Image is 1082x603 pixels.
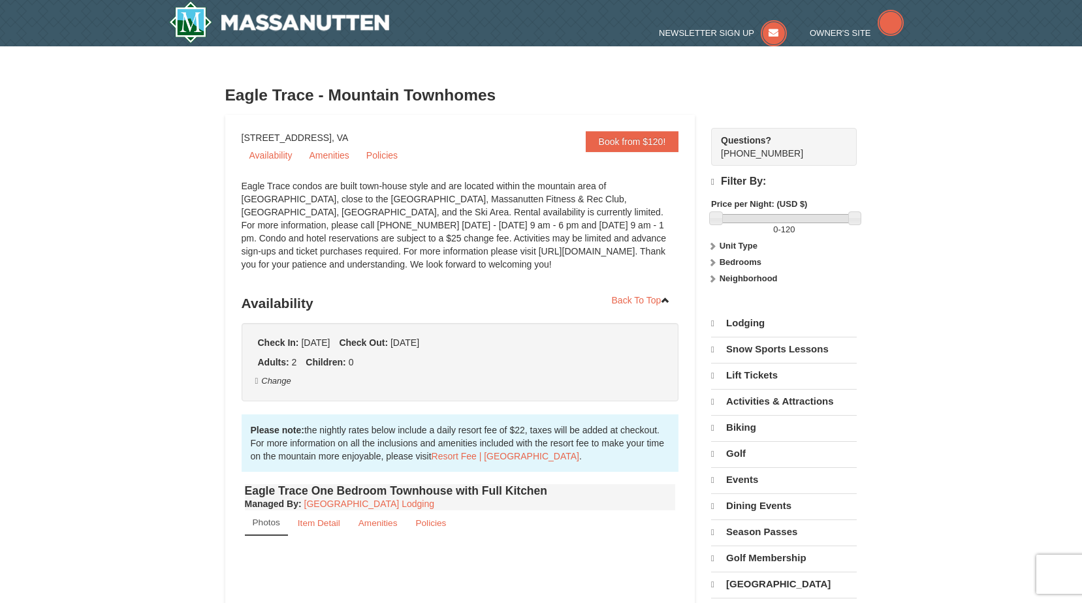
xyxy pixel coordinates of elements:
[711,337,857,362] a: Snow Sports Lessons
[432,451,579,461] a: Resort Fee | [GEOGRAPHIC_DATA]
[773,224,778,234] span: 0
[245,510,288,536] a: Photos
[289,510,349,536] a: Item Detail
[720,257,761,267] strong: Bedrooms
[603,290,679,310] a: Back To Top
[292,357,297,367] span: 2
[242,290,679,317] h3: Availability
[711,519,857,544] a: Season Passes
[245,499,302,509] strong: :
[255,374,292,388] button: Change
[711,363,857,388] a: Lift Tickets
[390,337,419,348] span: [DATE]
[659,28,754,38] span: Newsletter Sign Up
[810,28,871,38] span: Owner's Site
[298,518,340,528] small: Item Detail
[711,415,857,440] a: Biking
[339,337,388,348] strong: Check Out:
[251,425,304,435] strong: Please note:
[245,484,676,497] h4: Eagle Trace One Bedroom Townhouse with Full Kitchen
[306,357,345,367] strong: Children:
[358,146,406,165] a: Policies
[301,337,330,348] span: [DATE]
[711,493,857,518] a: Dining Events
[711,199,807,209] strong: Price per Night: (USD $)
[225,82,857,108] h3: Eagle Trace - Mountain Townhomes
[415,518,446,528] small: Policies
[711,389,857,414] a: Activities & Attractions
[720,273,778,283] strong: Neighborhood
[242,179,679,284] div: Eagle Trace condos are built town-house style and are located within the mountain area of [GEOGRA...
[349,357,354,367] span: 0
[586,131,679,152] a: Book from $120!
[711,572,857,596] a: [GEOGRAPHIC_DATA]
[810,28,904,38] a: Owner's Site
[781,224,795,234] span: 120
[721,134,833,159] span: [PHONE_NUMBER]
[304,499,434,509] a: [GEOGRAPHIC_DATA] Lodging
[350,510,406,536] a: Amenities
[169,1,390,43] a: Massanutten Resort
[711,441,857,466] a: Golf
[245,499,298,509] span: Managed By
[169,1,390,43] img: Massanutten Resort Logo
[242,146,300,165] a: Availability
[711,223,857,236] label: -
[253,518,280,527] small: Photos
[407,510,454,536] a: Policies
[258,337,299,348] strong: Check In:
[358,518,398,528] small: Amenities
[711,176,857,188] h4: Filter By:
[711,546,857,570] a: Golf Membership
[711,311,857,335] a: Lodging
[721,135,771,146] strong: Questions?
[258,357,289,367] strong: Adults:
[301,146,357,165] a: Amenities
[659,28,787,38] a: Newsletter Sign Up
[711,467,857,492] a: Events
[242,414,679,472] div: the nightly rates below include a daily resort fee of $22, taxes will be added at checkout. For m...
[720,241,757,251] strong: Unit Type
